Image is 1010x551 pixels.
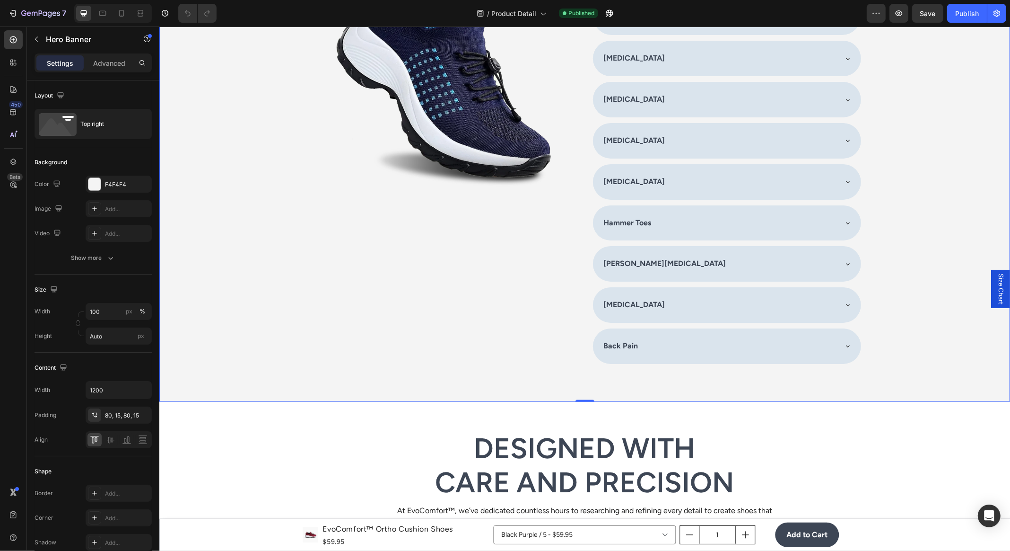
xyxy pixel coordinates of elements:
[577,499,596,517] button: increment
[123,306,135,317] button: %
[35,332,52,340] label: Height
[35,467,52,476] div: Shape
[139,307,145,316] div: %
[444,190,492,204] p: Hammer Toes
[35,386,50,394] div: Width
[35,307,50,316] label: Width
[912,4,943,23] button: Save
[955,9,979,18] div: Publish
[540,499,577,517] input: quantity
[444,107,506,121] p: [MEDICAL_DATA]
[35,514,53,522] div: Corner
[62,8,66,19] p: 7
[105,539,149,547] div: Add...
[444,313,479,327] p: Back Pain
[444,25,506,39] p: [MEDICAL_DATA]
[35,284,60,296] div: Size
[237,479,614,524] p: At EvoComfort™, we’ve dedicated countless hours to researching and refining every detail to creat...
[491,9,536,18] span: Product Detail
[35,203,64,215] div: Image
[444,149,506,162] p: [MEDICAL_DATA]
[105,489,149,498] div: Add...
[137,306,148,317] button: px
[35,158,67,167] div: Background
[46,34,126,45] p: Hero Banner
[444,231,567,244] p: [PERSON_NAME][MEDICAL_DATA]
[159,27,1010,551] iframe: Design area
[627,504,668,513] strong: Add to Cart
[35,411,56,419] div: Padding
[616,496,679,521] button: <p><strong>Add to Cart</strong></p>
[86,303,152,320] input: px%
[80,113,138,135] div: Top right
[4,4,70,23] button: 7
[142,404,709,474] h2: Designed with Care and Precision
[444,272,506,285] p: [MEDICAL_DATA]
[163,496,295,509] h1: EvoComfort™ Ortho Cushion Shoes
[487,9,489,18] span: /
[978,505,1001,527] div: Open Intercom Messenger
[138,332,144,339] span: px
[126,307,132,316] div: px
[71,253,115,263] div: Show more
[105,205,149,213] div: Add...
[35,227,63,240] div: Video
[35,538,56,547] div: Shadow
[35,362,69,374] div: Content
[444,66,506,80] p: [MEDICAL_DATA]
[105,514,149,523] div: Add...
[105,411,149,420] div: 80, 15, 80, 15
[920,9,936,18] span: Save
[35,89,66,102] div: Layout
[521,499,540,517] button: decrement
[47,58,73,68] p: Settings
[93,58,125,68] p: Advanced
[105,230,149,238] div: Add...
[9,101,23,108] div: 450
[35,178,62,191] div: Color
[86,328,152,345] input: px
[35,249,152,267] button: Show more
[163,509,295,521] div: $59.95
[947,4,987,23] button: Publish
[568,9,594,18] span: Published
[7,173,23,181] div: Beta
[35,435,48,444] div: Align
[836,247,846,278] span: Size Chart
[105,180,149,189] div: F4F4F4
[35,489,53,498] div: Border
[178,4,217,23] div: Undo/Redo
[86,382,151,399] input: Auto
